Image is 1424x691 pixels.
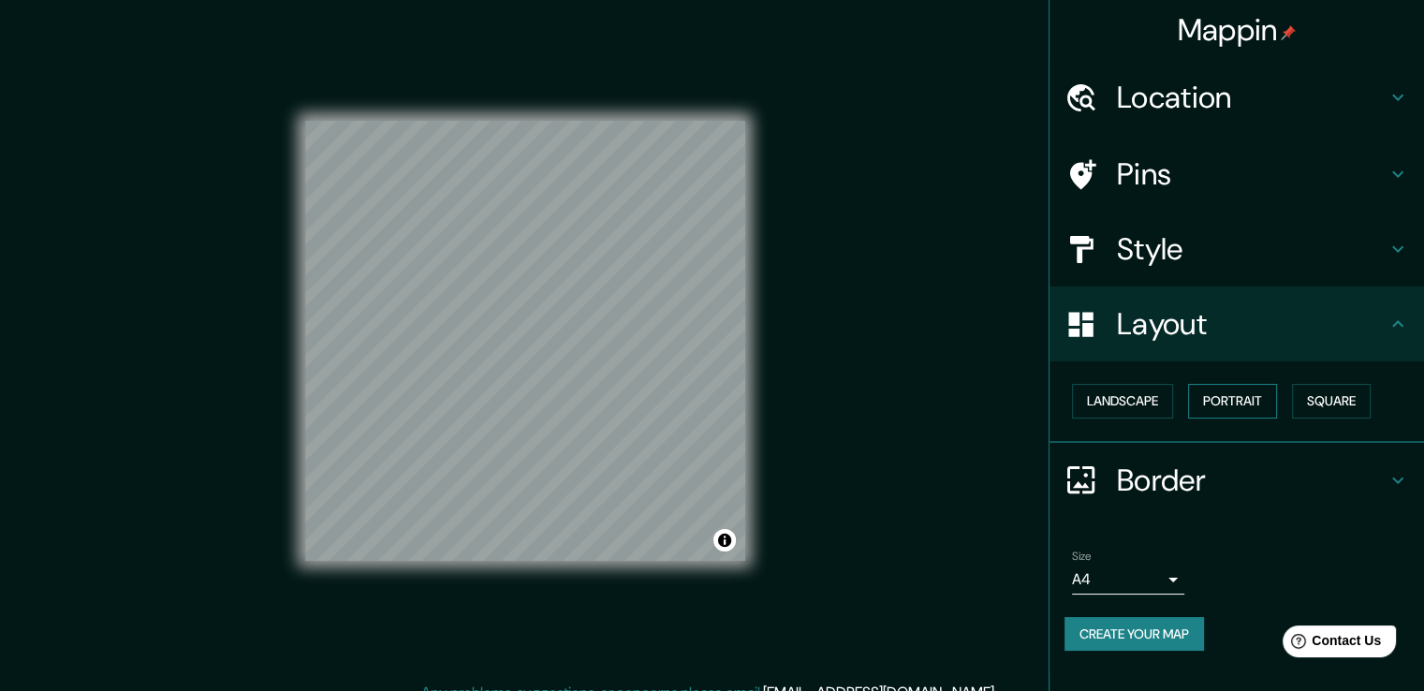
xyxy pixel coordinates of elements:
button: Portrait [1188,384,1277,419]
div: Border [1050,443,1424,518]
h4: Pins [1117,155,1387,193]
button: Toggle attribution [713,529,736,551]
h4: Layout [1117,305,1387,343]
div: Location [1050,60,1424,135]
h4: Mappin [1178,11,1297,49]
h4: Style [1117,230,1387,268]
canvas: Map [305,121,745,561]
div: A4 [1072,565,1184,595]
div: Style [1050,212,1424,287]
div: Layout [1050,287,1424,361]
button: Landscape [1072,384,1173,419]
iframe: Help widget launcher [1257,618,1403,670]
label: Size [1072,548,1092,564]
div: Pins [1050,137,1424,212]
h4: Border [1117,462,1387,499]
button: Create your map [1064,617,1204,652]
button: Square [1292,384,1371,419]
h4: Location [1117,79,1387,116]
img: pin-icon.png [1281,25,1296,40]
